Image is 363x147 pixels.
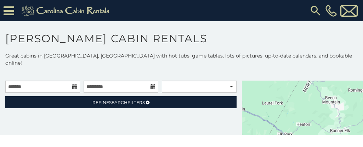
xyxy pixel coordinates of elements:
span: Refine Filters [92,100,145,105]
a: [PHONE_NUMBER] [324,5,339,17]
a: RefineSearchFilters [5,96,237,108]
span: Search [109,100,127,105]
img: search-regular.svg [309,4,322,17]
img: Khaki-logo.png [18,4,115,18]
